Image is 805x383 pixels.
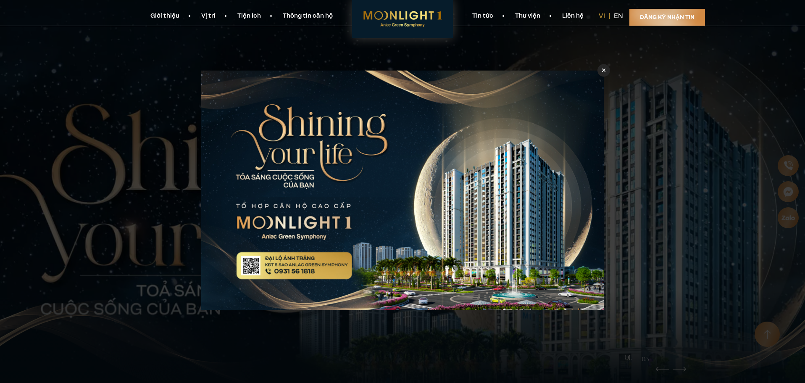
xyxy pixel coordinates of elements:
a: Thư viện [504,12,551,21]
a: Vị trí [190,12,226,21]
a: Đăng ký nhận tin [629,9,705,26]
a: Tiện ích [226,12,272,21]
a: Tin tức [461,12,504,21]
a: vi [599,11,605,21]
a: Thông tin căn hộ [272,12,344,21]
a: Liên hệ [551,12,595,21]
a: Giới thiệu [139,12,190,21]
a: en [614,11,623,21]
